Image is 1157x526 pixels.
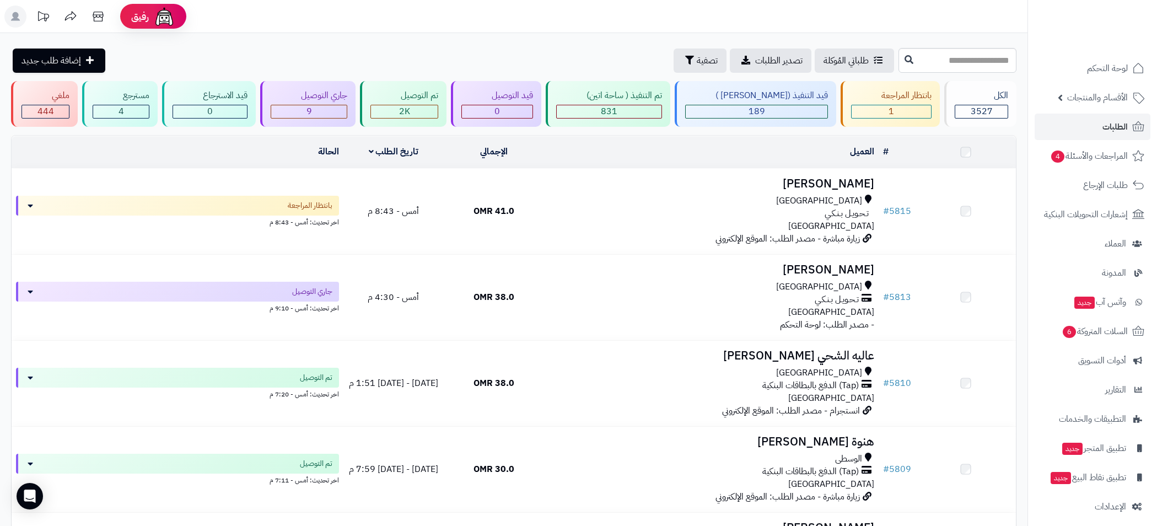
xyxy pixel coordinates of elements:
h3: [PERSON_NAME] [548,178,874,190]
span: # [883,291,889,304]
a: الإعدادات [1035,493,1150,520]
span: 0 [207,105,213,118]
a: # [883,145,889,158]
td: - مصدر الطلب: لوحة التحكم [544,255,879,340]
a: #5810 [883,377,911,390]
span: بانتظار المراجعة [288,200,332,211]
a: العملاء [1035,230,1150,257]
span: 2K [399,105,410,118]
span: إشعارات التحويلات البنكية [1044,207,1128,222]
a: تم التنفيذ ( ساحة اتين) 831 [543,81,672,127]
a: السلات المتروكة6 [1035,318,1150,345]
span: 0 [494,105,500,118]
span: زيارة مباشرة - مصدر الطلب: الموقع الإلكتروني [715,232,860,245]
span: 4 [1051,151,1064,163]
a: طلباتي المُوكلة [815,49,894,73]
span: الإعدادات [1095,499,1126,514]
span: 30.0 OMR [473,463,514,476]
a: الحالة [318,145,339,158]
span: 444 [37,105,54,118]
div: 0 [173,105,247,118]
a: مسترجع 4 [80,81,160,127]
span: (Tap) الدفع بالبطاقات البنكية [762,465,859,478]
div: جاري التوصيل [271,89,347,102]
span: 9 [306,105,312,118]
img: logo-2.png [1082,28,1147,51]
div: قيد التوصيل [461,89,533,102]
a: تصدير الطلبات [730,49,811,73]
div: 4 [93,105,149,118]
span: انستجرام - مصدر الطلب: الموقع الإلكتروني [722,404,860,417]
div: اخر تحديث: أمس - 7:11 م [16,474,339,485]
img: ai-face.png [153,6,175,28]
a: لوحة التحكم [1035,55,1150,82]
span: أمس - 8:43 م [368,205,419,218]
div: مسترجع [93,89,149,102]
a: تاريخ الطلب [369,145,419,158]
span: الأقسام والمنتجات [1067,90,1128,105]
span: تصفية [697,54,718,67]
a: تم التوصيل 2K [358,81,449,127]
a: أدوات التسويق [1035,347,1150,374]
span: (Tap) الدفع بالبطاقات البنكية [762,379,859,392]
span: جاري التوصيل [292,286,332,297]
a: الطلبات [1035,114,1150,140]
div: Open Intercom Messenger [17,483,43,509]
span: جديد [1074,297,1095,309]
span: العملاء [1105,236,1126,251]
span: المراجعات والأسئلة [1050,148,1128,164]
span: تـحـويـل بـنـكـي [825,207,869,220]
div: الكل [955,89,1008,102]
span: [GEOGRAPHIC_DATA] [788,477,874,491]
span: طلباتي المُوكلة [824,54,869,67]
a: #5815 [883,205,911,218]
span: 831 [601,105,617,118]
span: [GEOGRAPHIC_DATA] [788,219,874,233]
a: تطبيق المتجرجديد [1035,435,1150,461]
span: # [883,463,889,476]
span: الوسطى [835,453,862,465]
div: بانتظار المراجعة [851,89,932,102]
span: 1 [889,105,894,118]
span: جديد [1051,472,1071,484]
span: [GEOGRAPHIC_DATA] [788,305,874,319]
button: تصفية [674,49,727,73]
div: 0 [462,105,532,118]
div: 444 [22,105,69,118]
a: قيد التنفيذ ([PERSON_NAME] ) 189 [672,81,838,127]
span: 41.0 OMR [473,205,514,218]
h3: هنوة [PERSON_NAME] [548,436,874,448]
div: 831 [557,105,661,118]
a: تحديثات المنصة [29,6,57,30]
div: اخر تحديث: أمس - 9:10 م [16,302,339,313]
span: تـحـويـل بـنـكـي [815,293,859,306]
a: المدونة [1035,260,1150,286]
a: التطبيقات والخدمات [1035,406,1150,432]
span: 189 [749,105,765,118]
span: تم التوصيل [300,458,332,469]
span: [GEOGRAPHIC_DATA] [788,391,874,405]
span: # [883,205,889,218]
span: 3527 [971,105,993,118]
div: اخر تحديث: أمس - 8:43 م [16,216,339,227]
span: تصدير الطلبات [755,54,803,67]
span: أمس - 4:30 م [368,291,419,304]
div: تم التوصيل [370,89,438,102]
a: العميل [850,145,874,158]
span: تم التوصيل [300,372,332,383]
div: 2049 [371,105,438,118]
span: التطبيقات والخدمات [1059,411,1126,427]
span: [DATE] - [DATE] 1:51 م [349,377,438,390]
span: الطلبات [1102,119,1128,135]
span: [GEOGRAPHIC_DATA] [776,367,862,379]
a: بانتظار المراجعة 1 [838,81,942,127]
span: التقارير [1105,382,1126,398]
a: الكل3527 [942,81,1019,127]
span: 38.0 OMR [473,377,514,390]
a: قيد الاسترجاع 0 [160,81,258,127]
span: زيارة مباشرة - مصدر الطلب: الموقع الإلكتروني [715,490,860,503]
div: اخر تحديث: أمس - 7:20 م [16,388,339,399]
div: ملغي [21,89,69,102]
span: تطبيق المتجر [1061,441,1126,456]
span: جديد [1062,443,1083,455]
